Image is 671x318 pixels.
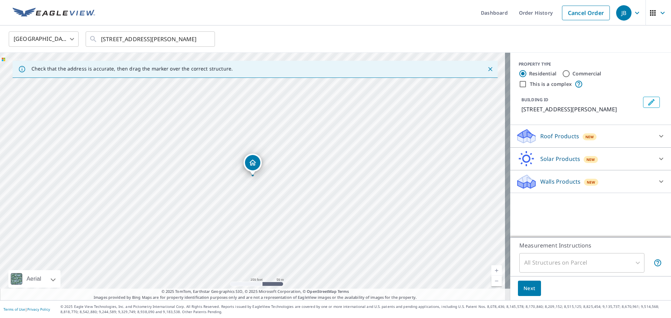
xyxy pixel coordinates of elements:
[524,284,535,293] span: Next
[486,65,495,74] button: Close
[562,6,610,20] a: Cancel Order
[516,150,665,167] div: Solar ProductsNew
[9,29,79,49] div: [GEOGRAPHIC_DATA]
[516,173,665,190] div: Walls ProductsNew
[3,307,25,312] a: Terms of Use
[521,97,548,103] p: BUILDING ID
[529,70,556,77] label: Residential
[540,132,579,140] p: Roof Products
[654,259,662,267] span: Your report will include each building or structure inside the parcel boundary. In some cases, du...
[519,253,644,273] div: All Structures on Parcel
[519,61,663,67] div: PROPERTY TYPE
[3,307,50,311] p: |
[27,307,50,312] a: Privacy Policy
[24,270,43,288] div: Aerial
[616,5,632,21] div: JB
[491,276,502,286] a: Current Level 17, Zoom Out
[161,289,349,295] span: © 2025 TomTom, Earthstar Geographics SIO, © 2025 Microsoft Corporation, ©
[572,70,601,77] label: Commercial
[338,289,349,294] a: Terms
[530,81,572,88] label: This is a complex
[13,8,95,18] img: EV Logo
[244,154,262,175] div: Dropped pin, building 1, Residential property, 3646 Therese St Wayzata, MN 55391
[586,157,595,162] span: New
[521,105,640,113] p: [STREET_ADDRESS][PERSON_NAME]
[587,179,596,185] span: New
[518,281,541,296] button: Next
[519,241,662,250] p: Measurement Instructions
[8,270,60,288] div: Aerial
[491,265,502,276] a: Current Level 17, Zoom In
[540,177,580,186] p: Walls Products
[585,134,594,140] span: New
[101,29,201,49] input: Search by address or latitude-longitude
[516,128,665,145] div: Roof ProductsNew
[307,289,336,294] a: OpenStreetMap
[60,304,668,315] p: © 2025 Eagle View Technologies, Inc. and Pictometry International Corp. All Rights Reserved. Repo...
[540,155,580,163] p: Solar Products
[31,66,233,72] p: Check that the address is accurate, then drag the marker over the correct structure.
[643,97,660,108] button: Edit building 1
